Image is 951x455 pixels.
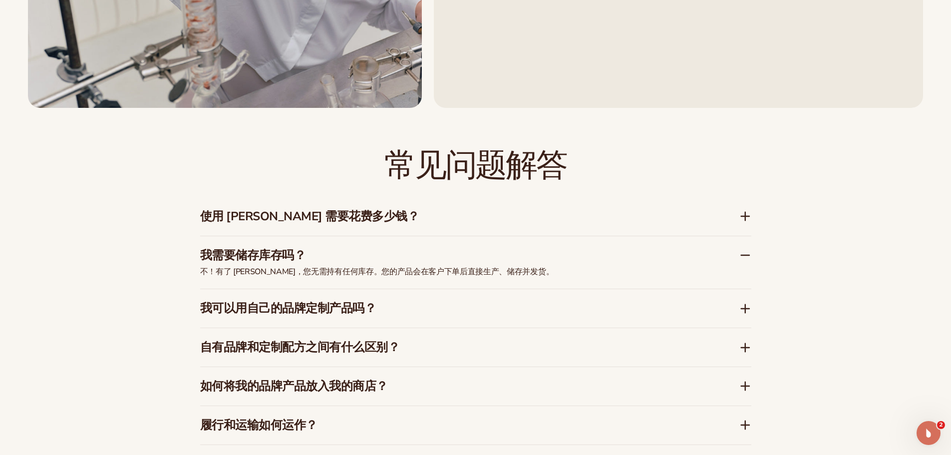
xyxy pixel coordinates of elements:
font: 我可以用自己的品牌定制产品吗？ [200,300,376,316]
font: 履行和运输如何运作？ [200,417,317,433]
iframe: 对讲机实时聊天 [917,421,941,445]
font: 常见问题解答 [384,144,567,184]
font: 如何将我的品牌产品放入我的商店？ [200,378,388,394]
font: 不！有了 [PERSON_NAME]，您无需持有任何库存。您的产品会在客户下单后直接生产、储存并发货。 [200,266,554,277]
font: 我需要储存库存吗？ [200,247,306,263]
font: 自有品牌和定制配方之间有什么区别？ [200,339,400,355]
font: 使用 [PERSON_NAME] 需要花费多少钱？ [200,208,419,224]
font: 2 [939,422,943,428]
